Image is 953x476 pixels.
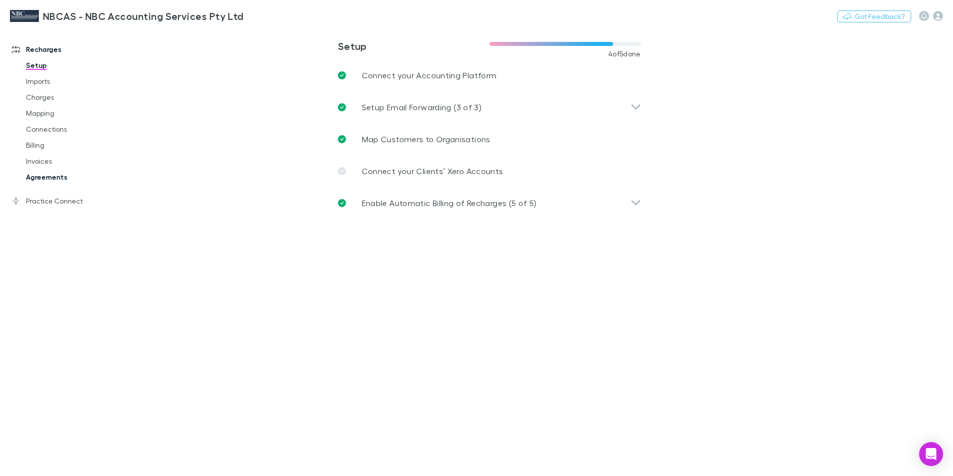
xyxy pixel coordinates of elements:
[362,133,490,145] p: Map Customers to Organisations
[919,442,943,466] div: Open Intercom Messenger
[16,169,135,185] a: Agreements
[330,91,649,123] div: Setup Email Forwarding (3 of 3)
[362,69,497,81] p: Connect your Accounting Platform
[16,153,135,169] a: Invoices
[16,137,135,153] a: Billing
[43,10,244,22] h3: NBCAS - NBC Accounting Services Pty Ltd
[608,50,641,58] span: 4 of 5 done
[330,155,649,187] a: Connect your Clients’ Xero Accounts
[330,59,649,91] a: Connect your Accounting Platform
[10,10,39,22] img: NBCAS - NBC Accounting Services Pty Ltd's Logo
[338,40,489,52] h3: Setup
[330,187,649,219] div: Enable Automatic Billing of Recharges (5 of 5)
[2,193,135,209] a: Practice Connect
[4,4,250,28] a: NBCAS - NBC Accounting Services Pty Ltd
[2,41,135,57] a: Recharges
[362,165,503,177] p: Connect your Clients’ Xero Accounts
[16,57,135,73] a: Setup
[837,10,911,22] button: Got Feedback?
[16,73,135,89] a: Imports
[330,123,649,155] a: Map Customers to Organisations
[362,101,481,113] p: Setup Email Forwarding (3 of 3)
[362,197,537,209] p: Enable Automatic Billing of Recharges (5 of 5)
[16,105,135,121] a: Mapping
[16,89,135,105] a: Charges
[16,121,135,137] a: Connections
